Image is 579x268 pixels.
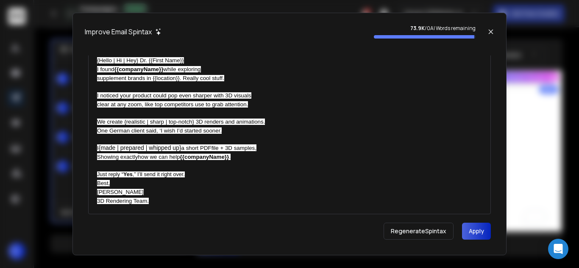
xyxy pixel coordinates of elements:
span: [PERSON_NAME] [97,189,144,195]
span: {made | prepared | whipped up} [99,144,181,151]
strong: {{companyName}} [114,66,164,72]
span: supplement brands in {{location}}. Really cool stuff. [97,75,224,81]
span: file + 3D samples, [212,145,256,151]
span: Best, [97,180,110,186]
span: Just reply “ ,” I’ll send it right over. [97,171,185,177]
span: I [97,145,99,151]
div: Open Intercom Messenger [548,239,568,259]
strong: Yes [123,171,133,177]
button: RegenerateSpintax [384,223,454,240]
span: {Hello | Hi | Hey} Dr. {{First Name}} [97,57,184,64]
span: Showing exactly [97,154,138,160]
button: Apply [462,223,491,240]
span: 3D Rendering Team. [97,198,149,204]
strong: 73.9K [410,25,425,32]
strong: {{companyName}} [180,154,229,160]
p: / 0 AI Words remaining [374,25,476,32]
span: how we can help . [138,154,231,160]
span: I noticed your product could pop even sharper with 3D visuals [97,92,251,99]
h1: Improve Email Spintax [85,27,152,37]
span: We create {realistic | sharp | top-notch} 3D renders and animations. [97,119,265,125]
span: I found while exploring [97,66,201,72]
span: a short PDF [181,145,212,151]
span: One German client said, ‘I wish I’d started sooner. [97,127,222,134]
span: clear at any zoom, like top competitors use to grab attention. [97,101,248,108]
